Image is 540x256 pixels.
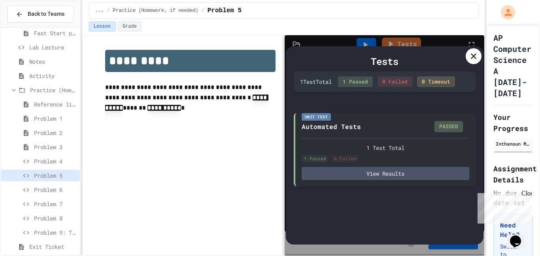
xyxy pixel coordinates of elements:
[34,214,77,222] span: Problem 8
[294,54,476,68] div: Tests
[34,200,77,208] span: Problem 7
[30,86,77,94] span: Practice (Homework, if needed)
[434,121,463,132] div: PASSED
[493,32,533,99] h1: AP Computer Science A [DATE]-[DATE]
[300,78,332,86] div: 1 Test Total
[338,76,373,87] div: 1 Passed
[29,243,77,251] span: Exit Ticket
[493,163,533,185] h2: Assignment Details
[34,186,77,194] span: Problem 6
[113,8,198,14] span: Practice (Homework, if needed)
[89,21,116,32] button: Lesson
[28,10,64,18] span: Back to Teams
[417,76,455,87] div: 0 Timeout
[107,8,110,14] span: /
[493,3,517,21] div: My Account
[117,21,142,32] button: Grade
[29,43,77,51] span: Lab Lecture
[493,188,533,207] div: No due date set
[34,157,77,165] span: Problem 4
[29,72,77,80] span: Activity
[302,113,331,121] div: Unit Test
[34,171,77,180] span: Problem 5
[34,114,77,123] span: Problem 1
[3,3,55,50] div: Chat with us now!Close
[496,140,531,147] div: Inthanoun Mixay
[302,167,469,180] button: View Results
[507,224,532,248] iframe: chat widget
[34,100,77,108] span: Reference link
[29,57,77,66] span: Notes
[332,155,359,163] div: 0 Failed
[7,6,74,23] button: Back to Teams
[378,76,412,87] div: 0 Failed
[302,122,361,131] div: Automated Tests
[302,144,469,152] div: 1 Test Total
[500,220,526,239] h3: Need Help?
[202,8,204,14] span: /
[95,8,104,14] span: ...
[34,129,77,137] span: Problem 2
[302,155,329,163] div: 1 Passed
[208,6,242,15] span: Problem 5
[34,143,77,151] span: Problem 3
[34,29,77,37] span: Fast Start pt.2
[34,228,77,237] span: Problem 9: Temperature Converter
[474,190,532,224] iframe: chat widget
[493,112,533,134] h2: Your Progress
